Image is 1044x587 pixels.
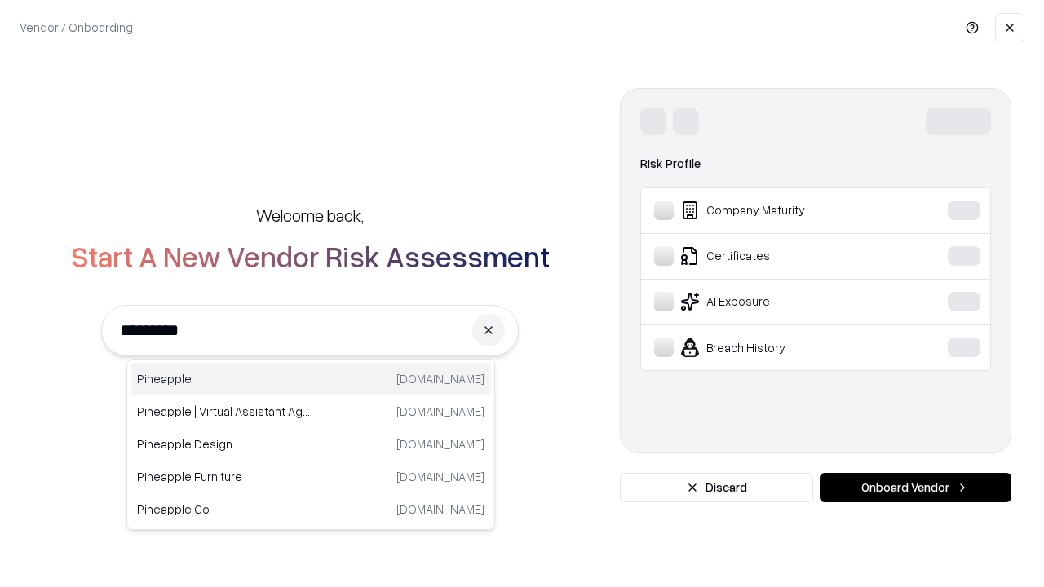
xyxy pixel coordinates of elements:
[654,246,898,266] div: Certificates
[620,473,813,502] button: Discard
[137,403,311,420] p: Pineapple | Virtual Assistant Agency
[126,359,495,530] div: Suggestions
[396,468,484,485] p: [DOMAIN_NAME]
[137,501,311,518] p: Pineapple Co
[137,370,311,387] p: Pineapple
[654,201,898,220] div: Company Maturity
[71,240,550,272] h2: Start A New Vendor Risk Assessment
[20,19,133,36] p: Vendor / Onboarding
[396,403,484,420] p: [DOMAIN_NAME]
[396,501,484,518] p: [DOMAIN_NAME]
[654,338,898,357] div: Breach History
[256,204,364,227] h5: Welcome back,
[396,435,484,452] p: [DOMAIN_NAME]
[396,370,484,387] p: [DOMAIN_NAME]
[654,292,898,311] div: AI Exposure
[137,435,311,452] p: Pineapple Design
[137,468,311,485] p: Pineapple Furniture
[640,154,991,174] div: Risk Profile
[820,473,1011,502] button: Onboard Vendor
